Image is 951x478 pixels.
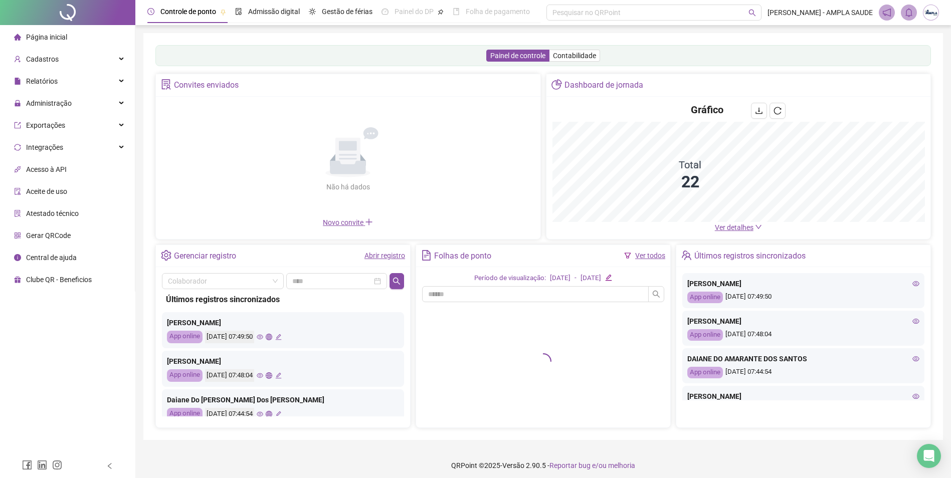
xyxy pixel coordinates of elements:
span: eye [912,355,919,362]
span: user-add [14,56,21,63]
div: Últimos registros sincronizados [694,248,806,265]
span: Reportar bug e/ou melhoria [549,461,635,469]
span: left [106,462,113,469]
span: Painel do DP [395,8,434,16]
span: [PERSON_NAME] - AMPLA SAUDE [768,7,873,18]
span: Contabilidade [553,52,596,60]
div: [DATE] 07:48:04 [205,369,254,382]
span: info-circle [14,254,21,261]
span: Cadastros [26,55,59,63]
span: eye [912,280,919,287]
div: Convites enviados [174,77,239,94]
div: Gerenciar registro [174,248,236,265]
span: eye [912,393,919,400]
span: file-text [421,250,432,261]
span: lock [14,100,21,107]
span: instagram [52,460,62,470]
div: App online [687,367,723,378]
a: Ver detalhes down [715,223,762,231]
span: solution [14,210,21,217]
span: global [266,372,272,379]
span: plus [365,218,373,226]
span: search [748,9,756,17]
span: Central de ajuda [26,254,77,262]
span: edit [275,334,282,340]
span: Admissão digital [248,8,300,16]
span: file-done [235,8,242,15]
div: DAIANE DO AMARANTE DOS SANTOS [687,353,919,364]
span: sync [14,144,21,151]
span: eye [257,334,263,340]
span: eye [257,411,263,417]
div: [PERSON_NAME] [687,391,919,402]
span: dashboard [382,8,389,15]
span: loading [533,351,553,371]
span: qrcode [14,232,21,239]
span: global [266,411,272,417]
span: api [14,166,21,173]
span: Painel de controle [490,52,545,60]
span: Controle de ponto [160,8,216,16]
span: solution [161,79,171,90]
div: [PERSON_NAME] [687,278,919,289]
span: Gestão de férias [322,8,372,16]
span: pie-chart [551,79,562,90]
span: edit [275,372,282,379]
div: [DATE] 07:48:04 [687,329,919,341]
span: book [453,8,460,15]
span: eye [257,372,263,379]
span: sun [309,8,316,15]
span: Folha de pagamento [466,8,530,16]
span: eye [912,318,919,325]
span: pushpin [220,9,226,15]
div: [DATE] [581,273,601,284]
div: Período de visualização: [474,273,546,284]
span: Aceite de uso [26,187,67,195]
span: audit [14,188,21,195]
span: clock-circle [147,8,154,15]
span: Administração [26,99,72,107]
span: search [393,277,401,285]
div: [DATE] 07:44:54 [687,367,919,378]
span: Exportações [26,121,65,129]
div: Não há dados [302,181,394,192]
span: gift [14,276,21,283]
span: reload [774,107,782,115]
span: export [14,122,21,129]
span: pushpin [438,9,444,15]
div: App online [167,369,203,382]
span: Clube QR - Beneficios [26,276,92,284]
span: filter [624,252,631,259]
span: download [755,107,763,115]
div: App online [687,292,723,303]
span: file [14,78,21,85]
a: Ver todos [635,252,665,260]
div: - [575,273,577,284]
span: bell [904,8,913,17]
div: Últimos registros sincronizados [166,293,400,306]
div: [DATE] 07:49:50 [205,331,254,343]
span: Ver detalhes [715,223,753,231]
a: Abrir registro [364,252,405,260]
span: Atestado técnico [26,209,79,217]
span: Página inicial [26,33,67,41]
div: [DATE] 07:49:50 [687,292,919,303]
div: Dashboard de jornada [564,77,643,94]
span: setting [161,250,171,261]
span: home [14,34,21,41]
span: linkedin [37,460,47,470]
span: search [652,290,660,298]
span: edit [605,274,612,281]
div: App online [167,331,203,343]
div: Folhas de ponto [434,248,491,265]
span: Relatórios [26,77,58,85]
span: Versão [502,461,524,469]
h4: Gráfico [691,103,723,117]
div: [PERSON_NAME] [167,356,399,367]
span: edit [275,411,282,417]
span: Novo convite [323,218,373,226]
span: facebook [22,460,32,470]
div: Open Intercom Messenger [917,444,941,468]
div: [DATE] 07:44:54 [205,408,254,420]
span: global [266,334,272,340]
